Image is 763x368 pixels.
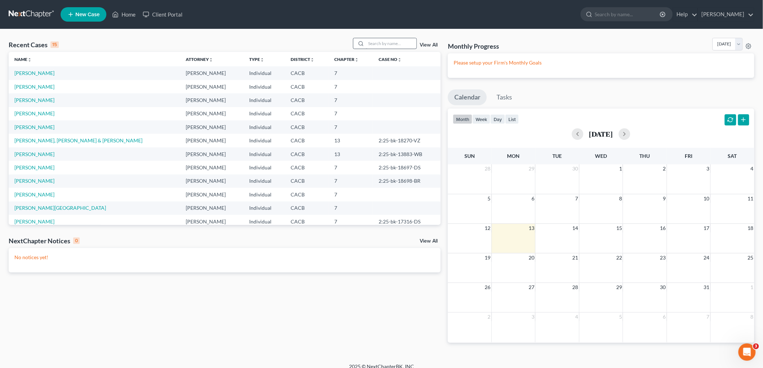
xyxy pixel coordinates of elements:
[328,134,373,147] td: 13
[618,194,623,203] span: 8
[589,130,613,138] h2: [DATE]
[528,253,535,262] span: 20
[618,312,623,321] span: 5
[14,70,54,76] a: [PERSON_NAME]
[243,215,285,228] td: Individual
[285,161,328,174] td: CACB
[640,153,650,159] span: Thu
[328,161,373,174] td: 7
[14,254,435,261] p: No notices yet!
[328,80,373,93] td: 7
[285,66,328,80] td: CACB
[660,253,667,262] span: 23
[334,57,359,62] a: Chapterunfold_more
[285,201,328,215] td: CACB
[243,134,285,147] td: Individual
[285,107,328,120] td: CACB
[373,161,441,174] td: 2:25-bk-18697-DS
[575,194,579,203] span: 7
[616,253,623,262] span: 22
[186,57,213,62] a: Attorneyunfold_more
[490,114,505,124] button: day
[14,124,54,130] a: [PERSON_NAME]
[703,283,710,292] span: 31
[291,57,315,62] a: Districtunfold_more
[27,58,32,62] i: unfold_more
[662,194,667,203] span: 9
[703,224,710,232] span: 17
[14,137,142,143] a: [PERSON_NAME], [PERSON_NAME] & [PERSON_NAME]
[180,66,244,80] td: [PERSON_NAME]
[180,134,244,147] td: [PERSON_NAME]
[243,66,285,80] td: Individual
[595,8,661,21] input: Search by name...
[528,164,535,173] span: 29
[553,153,562,159] span: Tue
[454,59,749,66] p: Please setup your Firm's Monthly Goals
[685,153,692,159] span: Fri
[14,84,54,90] a: [PERSON_NAME]
[243,161,285,174] td: Individual
[420,239,438,244] a: View All
[453,114,472,124] button: month
[285,188,328,201] td: CACB
[180,147,244,161] td: [PERSON_NAME]
[484,253,491,262] span: 19
[180,107,244,120] td: [PERSON_NAME]
[490,89,519,105] a: Tasks
[328,93,373,107] td: 7
[747,253,754,262] span: 25
[328,107,373,120] td: 7
[14,110,54,116] a: [PERSON_NAME]
[738,343,756,361] iframe: Intercom live chat
[464,153,475,159] span: Sun
[285,80,328,93] td: CACB
[397,58,402,62] i: unfold_more
[249,57,264,62] a: Typeunfold_more
[14,178,54,184] a: [PERSON_NAME]
[575,312,579,321] span: 4
[484,224,491,232] span: 12
[354,58,359,62] i: unfold_more
[572,253,579,262] span: 21
[750,164,754,173] span: 4
[180,93,244,107] td: [PERSON_NAME]
[505,114,519,124] button: list
[750,283,754,292] span: 1
[243,147,285,161] td: Individual
[243,188,285,201] td: Individual
[662,312,667,321] span: 6
[618,164,623,173] span: 1
[139,8,186,21] a: Client Portal
[243,80,285,93] td: Individual
[310,58,315,62] i: unfold_more
[328,147,373,161] td: 13
[14,164,54,170] a: [PERSON_NAME]
[706,164,710,173] span: 3
[373,215,441,228] td: 2:25-bk-17316-DS
[285,147,328,161] td: CACB
[14,218,54,225] a: [PERSON_NAME]
[328,66,373,80] td: 7
[420,43,438,48] a: View All
[703,194,710,203] span: 10
[14,191,54,198] a: [PERSON_NAME]
[328,120,373,134] td: 7
[180,188,244,201] td: [PERSON_NAME]
[706,312,710,321] span: 7
[243,120,285,134] td: Individual
[9,236,80,245] div: NextChapter Notices
[448,89,487,105] a: Calendar
[328,174,373,188] td: 7
[753,343,759,349] span: 3
[328,188,373,201] td: 7
[260,58,264,62] i: unfold_more
[243,201,285,215] td: Individual
[180,174,244,188] td: [PERSON_NAME]
[180,201,244,215] td: [PERSON_NAME]
[472,114,490,124] button: week
[487,194,491,203] span: 5
[728,153,737,159] span: Sat
[285,215,328,228] td: CACB
[75,12,100,17] span: New Case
